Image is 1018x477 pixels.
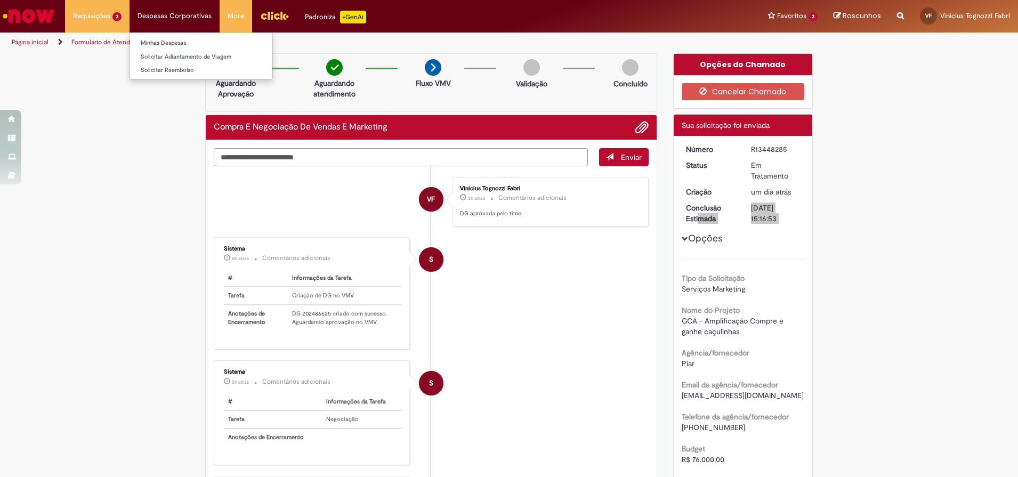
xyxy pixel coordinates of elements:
small: Comentários adicionais [262,377,330,386]
small: Comentários adicionais [498,193,567,203]
a: Minhas Despesas [130,37,272,49]
button: Adicionar anexos [635,120,649,134]
span: Requisições [73,11,110,21]
span: Despesas Corporativas [138,11,212,21]
div: Em Tratamento [751,160,801,181]
dt: Criação [678,187,744,197]
span: Piar [682,359,694,368]
time: 27/08/2025 10:19:40 [232,255,249,262]
dt: Conclusão Estimada [678,203,744,224]
p: +GenAi [340,11,366,23]
p: Aguardando atendimento [309,78,360,99]
th: Anotações de Encerramento [224,429,322,446]
p: Validação [516,78,547,89]
dt: Status [678,160,744,171]
span: Vinicius Tognozzi Fabri [940,11,1010,20]
a: Solicitar Reembolso [130,64,272,76]
th: Informações da Tarefa [288,270,401,287]
b: Agência/fornecedor [682,348,749,358]
span: GCA - Amplificação Compre e ganhe caçulinhas [682,316,786,336]
div: Sistema [224,246,401,252]
img: img-circle-grey.png [622,59,639,76]
img: img-circle-grey.png [523,59,540,76]
time: 26/08/2025 13:16:46 [751,187,791,197]
ul: Trilhas de página [8,33,670,52]
time: 27/08/2025 10:19:35 [232,379,249,385]
th: # [224,393,322,411]
td: Criação de DG no VMV [288,287,401,305]
a: Rascunhos [834,11,881,21]
small: Comentários adicionais [262,254,330,263]
textarea: Digite sua mensagem aqui... [214,148,588,166]
span: 3 [809,12,818,21]
span: 5h atrás [232,255,249,262]
div: [DATE] 15:16:53 [751,203,801,224]
h2: Compra E Negociação De Vendas E Marketing Histórico de tíquete [214,123,387,132]
th: Anotações de Encerramento [224,305,288,330]
div: System [419,247,443,272]
dt: Número [678,144,744,155]
p: Fluxo VMV [416,78,451,88]
div: Vinicius Tognozzi Fabri [419,187,443,212]
span: um dia atrás [751,187,791,197]
th: # [224,270,288,287]
span: More [228,11,244,21]
span: [PHONE_NUMBER] [682,423,745,432]
td: Negociação [322,410,401,429]
p: DG aprovada pelo time [460,209,637,218]
span: VF [925,12,932,19]
div: 26/08/2025 13:16:46 [751,187,801,197]
span: Serviços Marketing [682,284,745,294]
span: S [429,370,433,396]
span: Sua solicitação foi enviada [682,120,770,130]
span: [EMAIL_ADDRESS][DOMAIN_NAME] [682,391,804,400]
div: Opções do Chamado [674,54,813,75]
span: 5h atrás [232,379,249,385]
span: Rascunhos [843,11,881,21]
img: check-circle-green.png [326,59,343,76]
th: Informações da Tarefa [322,393,401,411]
b: Budget [682,444,705,454]
button: Cancelar Chamado [682,83,805,100]
span: Favoritos [777,11,806,21]
span: 3 [112,12,122,21]
b: Telefone da agência/fornecedor [682,412,789,422]
a: Página inicial [12,38,49,46]
td: DG 202486625 criado com sucesso. Aguardando aprovação no VMV. [288,305,401,330]
th: Tarefa [224,287,288,305]
div: Sistema [224,369,401,375]
ul: Despesas Corporativas [130,32,273,79]
img: ServiceNow [1,5,56,27]
b: Tipo da Solicitação [682,273,745,283]
th: Tarefa [224,410,322,429]
div: Padroniza [305,11,366,23]
span: S [429,247,433,272]
img: click_logo_yellow_360x200.png [260,7,289,23]
b: Nome do Projeto [682,305,740,315]
a: Solicitar Adiantamento de Viagem [130,51,272,63]
p: Concluído [613,78,648,89]
div: Vinicius Tognozzi Fabri [460,185,637,192]
span: R$ 76.000,00 [682,455,724,464]
div: System [419,371,443,395]
button: Enviar [599,148,649,166]
p: Aguardando Aprovação [210,78,262,99]
img: arrow-next.png [425,59,441,76]
div: R13448285 [751,144,801,155]
span: Enviar [621,152,642,162]
span: 2h atrás [468,195,485,201]
span: VF [427,187,435,212]
a: Formulário de Atendimento [71,38,150,46]
b: Email da agência/fornecedor [682,380,778,390]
